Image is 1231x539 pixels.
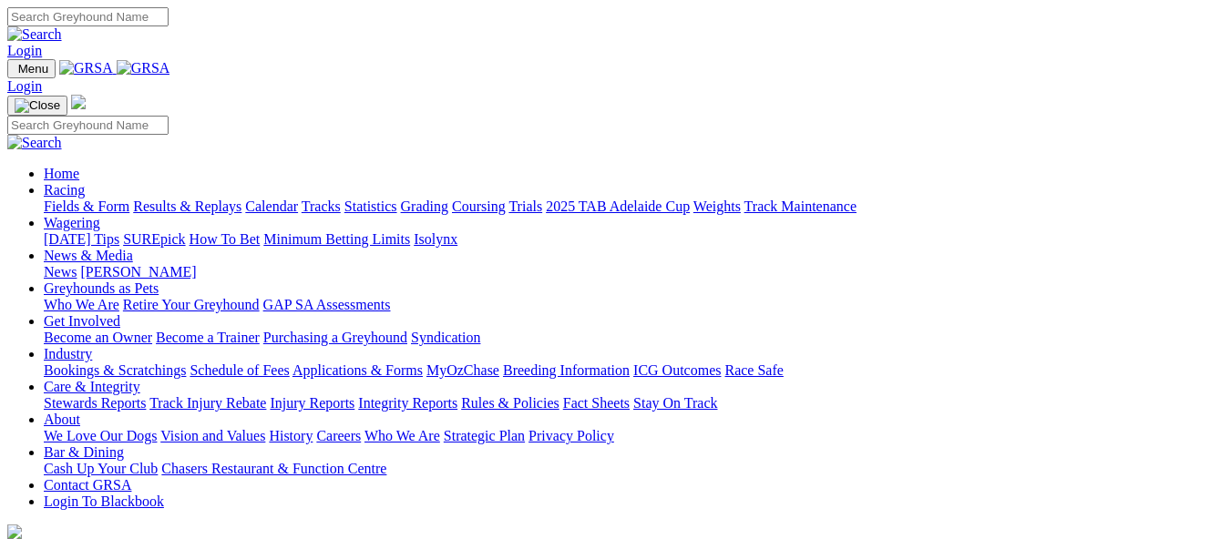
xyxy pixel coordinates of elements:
[316,428,361,443] a: Careers
[44,182,85,198] a: Racing
[414,231,457,247] a: Isolynx
[44,215,100,230] a: Wagering
[245,198,298,214] a: Calendar
[44,444,124,460] a: Bar & Dining
[117,60,170,76] img: GRSA
[263,231,410,247] a: Minimum Betting Limits
[292,362,423,378] a: Applications & Forms
[44,477,131,493] a: Contact GRSA
[44,428,157,443] a: We Love Our Dogs
[44,297,119,312] a: Who We Are
[452,198,506,214] a: Coursing
[44,461,1224,477] div: Bar & Dining
[263,297,391,312] a: GAP SA Assessments
[123,297,260,312] a: Retire Your Greyhound
[44,346,92,361] a: Industry
[7,43,42,58] a: Login
[563,395,630,411] a: Fact Sheets
[123,231,185,247] a: SUREpick
[161,461,386,476] a: Chasers Restaurant & Function Centre
[44,395,146,411] a: Stewards Reports
[7,96,67,116] button: Toggle navigation
[269,428,313,443] a: History
[7,7,169,26] input: Search
[426,362,499,378] a: MyOzChase
[44,330,1224,346] div: Get Involved
[44,166,79,181] a: Home
[133,198,241,214] a: Results & Replays
[18,62,48,76] span: Menu
[7,59,56,78] button: Toggle navigation
[344,198,397,214] a: Statistics
[44,379,140,394] a: Care & Integrity
[358,395,457,411] a: Integrity Reports
[44,248,133,263] a: News & Media
[744,198,857,214] a: Track Maintenance
[156,330,260,345] a: Become a Trainer
[44,330,152,345] a: Become an Owner
[444,428,525,443] a: Strategic Plan
[546,198,690,214] a: 2025 TAB Adelaide Cup
[7,26,62,43] img: Search
[59,60,113,76] img: GRSA
[7,116,169,135] input: Search
[44,231,119,247] a: [DATE] Tips
[44,362,1224,379] div: Industry
[44,231,1224,248] div: Wagering
[44,428,1224,444] div: About
[15,98,60,113] img: Close
[724,362,783,378] a: Race Safe
[44,493,164,509] a: Login To Blackbook
[44,395,1224,412] div: Care & Integrity
[633,362,721,378] a: ICG Outcomes
[508,198,542,214] a: Trials
[401,198,448,214] a: Grading
[263,330,407,345] a: Purchasing a Greyhound
[44,461,158,476] a: Cash Up Your Club
[364,428,440,443] a: Who We Are
[302,198,341,214] a: Tracks
[149,395,266,411] a: Track Injury Rebate
[461,395,559,411] a: Rules & Policies
[411,330,480,345] a: Syndication
[44,198,129,214] a: Fields & Form
[7,524,22,539] img: logo-grsa-white.png
[80,264,196,280] a: [PERSON_NAME]
[693,198,741,214] a: Weights
[633,395,717,411] a: Stay On Track
[44,297,1224,313] div: Greyhounds as Pets
[270,395,354,411] a: Injury Reports
[7,78,42,94] a: Login
[7,135,62,151] img: Search
[160,428,265,443] a: Vision and Values
[44,198,1224,215] div: Racing
[44,313,120,329] a: Get Involved
[44,280,159,296] a: Greyhounds as Pets
[44,264,1224,280] div: News & Media
[190,231,261,247] a: How To Bet
[71,95,86,109] img: logo-grsa-white.png
[190,362,289,378] a: Schedule of Fees
[503,362,630,378] a: Breeding Information
[44,362,186,378] a: Bookings & Scratchings
[44,412,80,427] a: About
[44,264,77,280] a: News
[528,428,614,443] a: Privacy Policy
